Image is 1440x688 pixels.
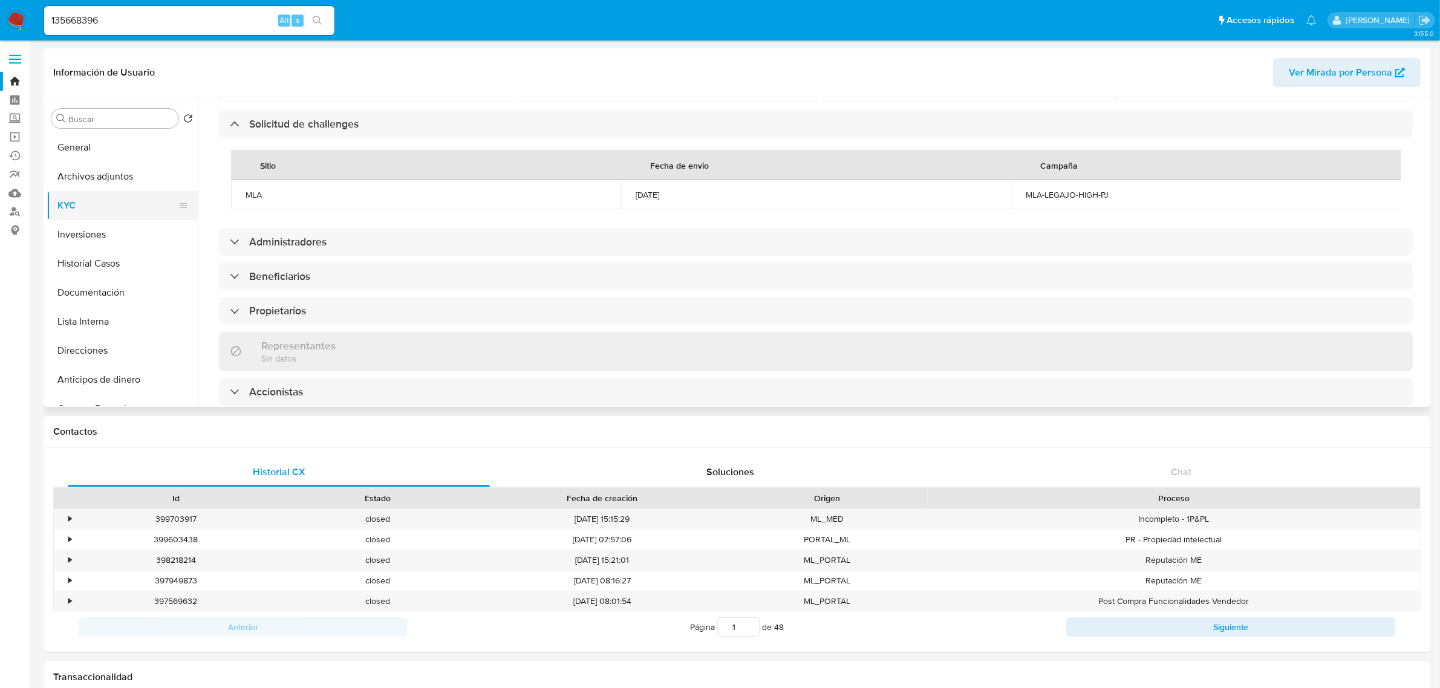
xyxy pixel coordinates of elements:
[68,596,71,607] div: •
[928,591,1420,611] div: Post Compra Funcionalidades Vendedor
[219,332,1413,371] div: RepresentantesSin datos
[735,492,919,504] div: Origen
[219,110,1413,138] div: Solicitud de challenges
[68,534,71,545] div: •
[276,571,478,591] div: closed
[53,426,1421,438] h1: Contactos
[1026,151,1093,180] div: Campaña
[75,530,276,550] div: 399603438
[68,575,71,586] div: •
[183,114,193,127] button: Volver al orden por defecto
[47,278,198,307] button: Documentación
[936,492,1412,504] div: Proceso
[47,394,198,423] button: Cuentas Bancarias
[1346,15,1414,26] p: andres.vilosio@mercadolibre.com
[249,117,359,131] h3: Solicitud de challenges
[478,530,726,550] div: [DATE] 07:57:06
[79,617,408,637] button: Anterior
[1066,617,1395,637] button: Siguiente
[47,336,198,365] button: Direcciones
[726,591,928,611] div: ML_PORTAL
[726,550,928,570] div: ML_PORTAL
[1273,58,1421,87] button: Ver Mirada por Persona
[75,550,276,570] div: 398218214
[68,114,174,125] input: Buscar
[44,13,334,28] input: Buscar usuario o caso...
[219,297,1413,325] div: Propietarios
[56,114,66,123] button: Buscar
[68,554,71,566] div: •
[47,191,188,220] button: KYC
[1171,465,1191,479] span: Chat
[53,67,155,79] h1: Información de Usuario
[487,492,718,504] div: Fecha de creación
[928,571,1420,591] div: Reputación ME
[68,513,71,525] div: •
[1306,15,1317,25] a: Notificaciones
[53,671,1421,683] h1: Transaccionalidad
[276,509,478,529] div: closed
[249,270,310,283] h3: Beneficiarios
[726,509,928,529] div: ML_MED
[47,307,198,336] button: Lista Interna
[83,492,268,504] div: Id
[276,530,478,550] div: closed
[219,378,1413,406] div: Accionistas
[249,235,327,248] h3: Administradores
[47,249,198,278] button: Historial Casos
[75,509,276,529] div: 399703917
[75,591,276,611] div: 397569632
[47,162,198,191] button: Archivos adjuntos
[219,262,1413,290] div: Beneficiarios
[690,617,784,637] span: Página de
[296,15,299,26] span: s
[47,133,198,162] button: General
[253,465,305,479] span: Historial CX
[478,571,726,591] div: [DATE] 08:16:27
[285,492,469,504] div: Estado
[1289,58,1392,87] span: Ver Mirada por Persona
[276,591,478,611] div: closed
[75,571,276,591] div: 397949873
[47,220,198,249] button: Inversiones
[249,385,303,398] h3: Accionistas
[305,12,330,29] button: search-icon
[706,465,754,479] span: Soluciones
[636,189,997,200] div: [DATE]
[1227,14,1294,27] span: Accesos rápidos
[276,550,478,570] div: closed
[726,571,928,591] div: ML_PORTAL
[774,621,784,633] span: 48
[928,550,1420,570] div: Reputación ME
[261,339,336,352] h3: Representantes
[47,365,198,394] button: Anticipos de dinero
[279,15,289,26] span: Alt
[1026,189,1387,200] div: MLA-LEGAJO-HIGH-PJ
[1418,14,1431,27] a: Salir
[261,352,336,364] p: Sin datos
[246,151,290,180] div: Sitio
[249,304,306,317] h3: Propietarios
[478,550,726,570] div: [DATE] 15:21:01
[928,530,1420,550] div: PR - Propiedad intelectual
[478,591,726,611] div: [DATE] 08:01:54
[478,509,726,529] div: [DATE] 15:15:29
[726,530,928,550] div: PORTAL_ML
[246,189,607,200] div: MLA
[636,151,723,180] div: Fecha de envio
[219,228,1413,256] div: Administradores
[928,509,1420,529] div: Incompleto - 1P&PL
